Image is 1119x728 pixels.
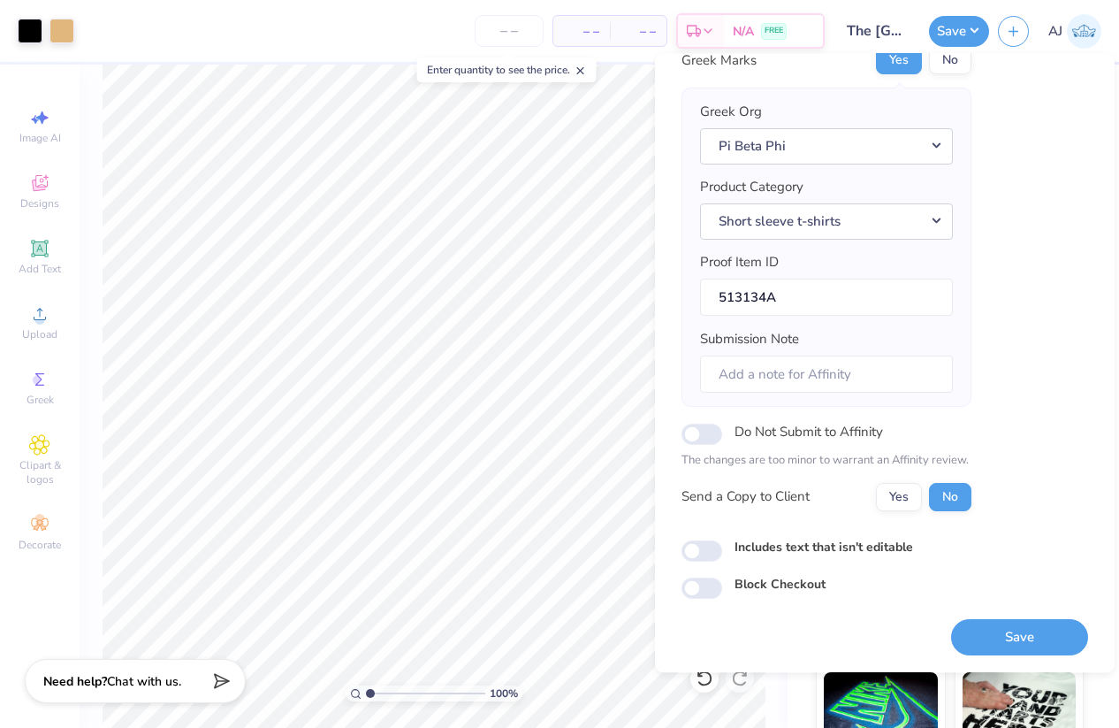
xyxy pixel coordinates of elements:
button: Save [929,16,989,47]
div: Enter quantity to see the price. [417,57,597,82]
strong: Need help? [43,673,107,690]
label: Submission Note [700,330,799,350]
span: Upload [22,327,57,341]
input: Add a note for Affinity [700,356,953,394]
span: 100 % [490,686,518,701]
span: FREE [765,25,783,37]
span: N/A [733,22,754,41]
div: Send a Copy to Client [681,487,810,508]
input: – – [475,15,544,47]
label: Block Checkout [735,575,826,594]
button: Yes [876,47,922,75]
span: Decorate [19,538,61,552]
button: Yes [876,483,922,511]
button: No [929,47,971,75]
label: Product Category [700,178,803,198]
input: Untitled Design [834,13,920,49]
button: Short sleeve t-shirts [700,203,953,240]
button: Save [951,619,1088,655]
img: Armiel John Calzada [1067,14,1101,49]
span: Image AI [19,131,61,145]
span: – – [564,22,599,41]
a: AJ [1048,14,1101,49]
label: Includes text that isn't editable [735,538,913,556]
div: Greek Marks [681,50,757,71]
span: AJ [1048,21,1062,42]
span: Clipart & logos [9,458,71,487]
span: Add Text [19,262,61,276]
button: Pi Beta Phi [700,128,953,165]
label: Do Not Submit to Affinity [735,421,883,444]
span: Greek [27,393,54,407]
label: Greek Org [700,103,762,123]
span: Chat with us. [107,673,181,690]
span: Designs [20,196,59,211]
span: – – [620,22,656,41]
button: No [929,483,971,511]
label: Proof Item ID [700,253,779,273]
p: The changes are too minor to warrant an Affinity review. [681,453,971,471]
